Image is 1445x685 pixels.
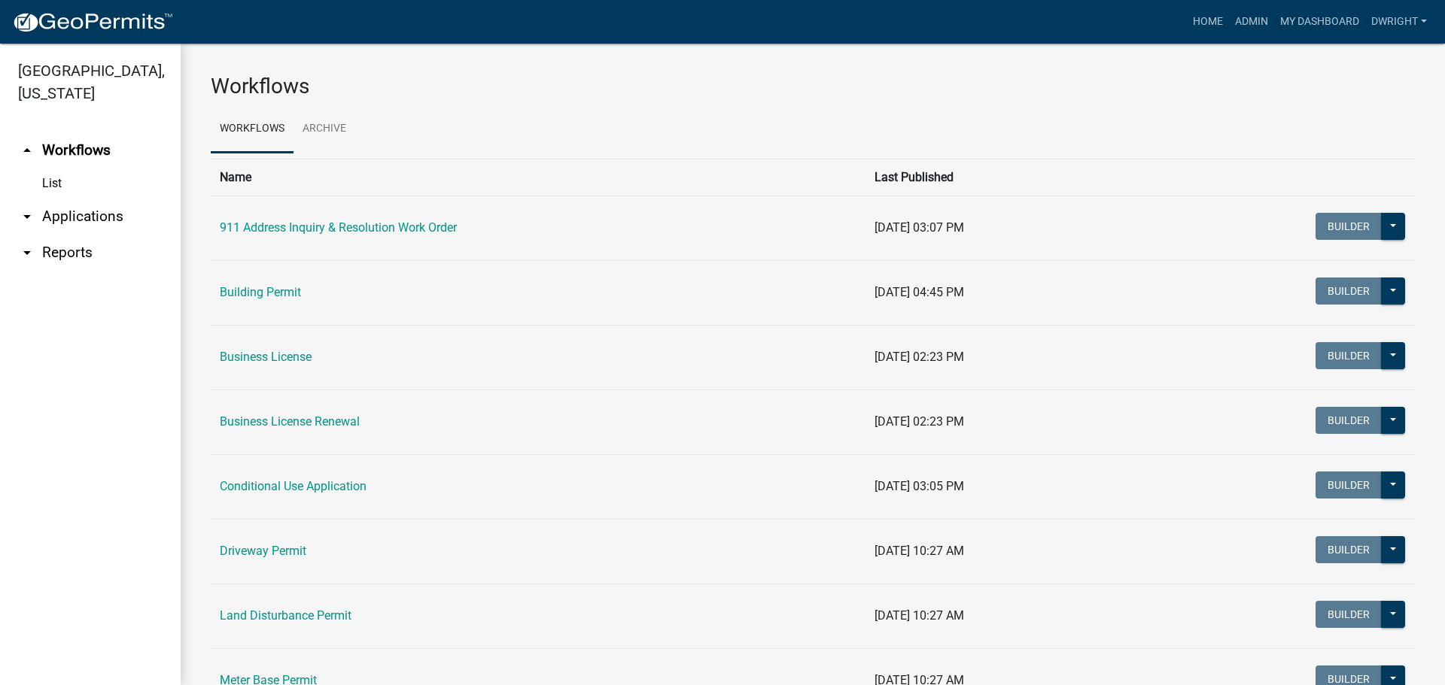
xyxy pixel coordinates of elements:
[1316,536,1382,563] button: Builder
[1365,8,1433,36] a: Dwright
[220,544,306,558] a: Driveway Permit
[18,208,36,226] i: arrow_drop_down
[875,414,964,429] span: [DATE] 02:23 PM
[875,285,964,299] span: [DATE] 04:45 PM
[18,141,36,159] i: arrow_drop_up
[18,244,36,262] i: arrow_drop_down
[211,74,1415,99] h3: Workflows
[1316,601,1382,628] button: Builder
[1316,277,1382,305] button: Builder
[1316,342,1382,369] button: Builder
[220,350,312,364] a: Business License
[220,479,367,493] a: Conditional Use Application
[875,608,964,623] span: [DATE] 10:27 AM
[875,479,964,493] span: [DATE] 03:05 PM
[220,285,301,299] a: Building Permit
[1229,8,1274,36] a: Admin
[1316,407,1382,434] button: Builder
[875,220,964,235] span: [DATE] 03:07 PM
[1316,471,1382,499] button: Builder
[875,350,964,364] span: [DATE] 02:23 PM
[1316,213,1382,240] button: Builder
[875,544,964,558] span: [DATE] 10:27 AM
[220,608,351,623] a: Land Disturbance Permit
[220,220,457,235] a: 911 Address Inquiry & Resolution Work Order
[294,105,355,153] a: Archive
[220,414,360,429] a: Business License Renewal
[1274,8,1365,36] a: My Dashboard
[211,159,865,195] th: Name
[1187,8,1229,36] a: Home
[211,105,294,153] a: Workflows
[865,159,1139,195] th: Last Published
